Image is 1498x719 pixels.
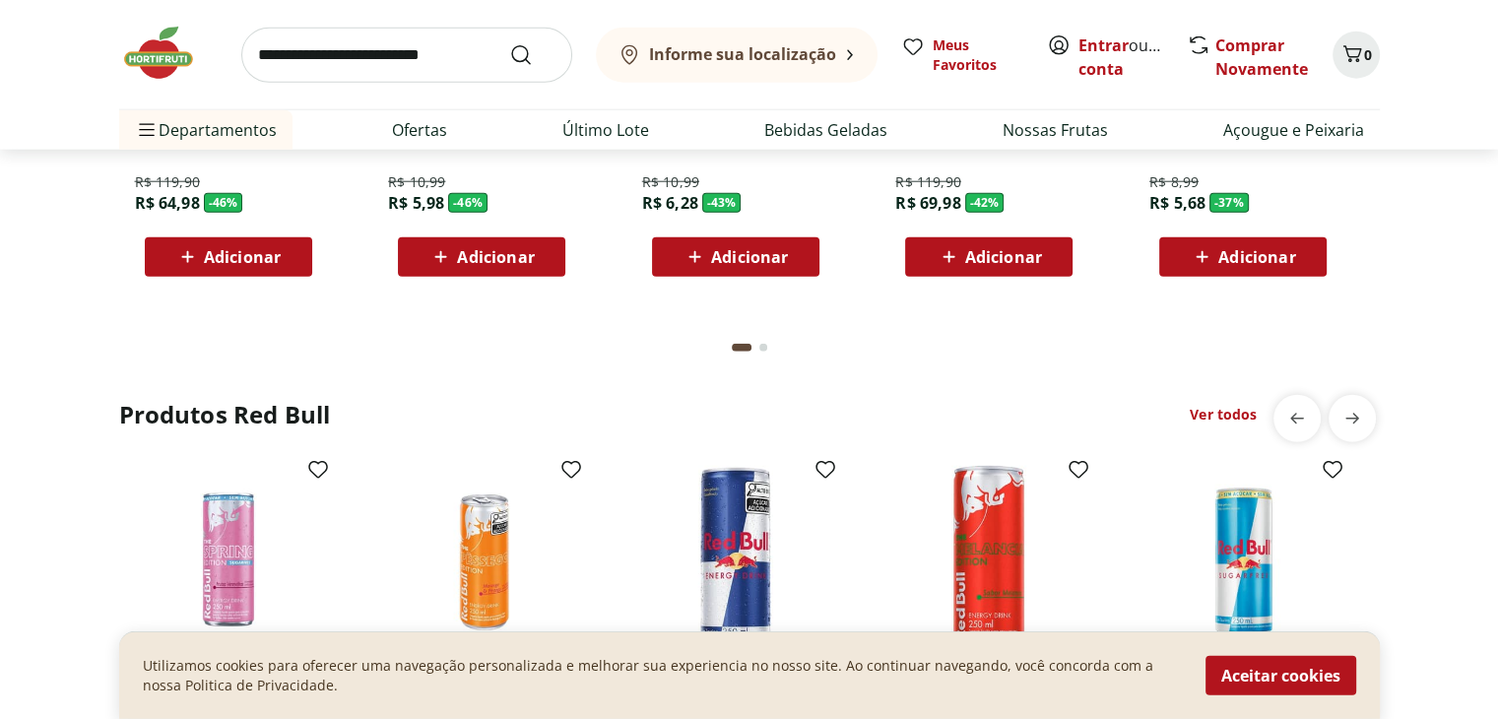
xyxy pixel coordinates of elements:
[642,172,699,192] span: R$ 10,99
[392,118,447,142] a: Ofertas
[1329,395,1376,442] button: next
[241,28,572,83] input: search
[1190,405,1257,425] a: Ver todos
[901,35,1023,75] a: Meus Favoritos
[764,118,887,142] a: Bebidas Geladas
[1215,34,1308,80] a: Comprar Novamente
[1273,395,1321,442] button: previous
[388,192,444,214] span: R$ 5,98
[388,466,575,653] img: Energético Morango e Pêssego Red Bull 250ml
[965,249,1042,265] span: Adicionar
[755,324,771,371] button: Go to page 2 from fs-carousel
[1205,656,1356,695] button: Aceitar cookies
[596,28,878,83] button: Informe sua localização
[1078,33,1166,81] span: ou
[702,193,742,213] span: - 43 %
[388,172,445,192] span: R$ 10,99
[933,35,1023,75] span: Meus Favoritos
[145,237,312,277] button: Adicionar
[135,106,159,154] button: Menu
[1003,118,1108,142] a: Nossas Frutas
[1209,193,1249,213] span: - 37 %
[895,172,960,192] span: R$ 119,90
[652,237,819,277] button: Adicionar
[135,466,322,653] img: Energético Frutas Vermelhas Sugarfree Red Bull 250ml
[1159,237,1327,277] button: Adicionar
[398,237,565,277] button: Adicionar
[895,466,1082,653] img: Red Bull melancia 250ml gelado
[895,192,960,214] span: R$ 69,98
[457,249,534,265] span: Adicionar
[1364,45,1372,64] span: 0
[1223,118,1364,142] a: Açougue e Peixaria
[1333,32,1380,79] button: Carrinho
[1078,34,1187,80] a: Criar conta
[711,249,788,265] span: Adicionar
[649,43,836,65] b: Informe sua localização
[1078,34,1129,56] a: Entrar
[1149,466,1336,653] img: Energético sem açúcar Red Bull 250ml gelado
[135,192,200,214] span: R$ 64,98
[119,399,331,430] h2: Produtos Red Bull
[1218,249,1295,265] span: Adicionar
[509,43,556,67] button: Submit Search
[448,193,488,213] span: - 46 %
[1149,192,1205,214] span: R$ 5,68
[562,118,649,142] a: Último Lote
[905,237,1073,277] button: Adicionar
[642,466,829,653] img: Energético Red bull 250ml gelado
[1149,172,1199,192] span: R$ 8,99
[135,106,277,154] span: Departamentos
[728,324,755,371] button: Current page from fs-carousel
[119,24,218,83] img: Hortifruti
[143,656,1182,695] p: Utilizamos cookies para oferecer uma navegação personalizada e melhorar sua experiencia no nosso ...
[135,172,200,192] span: R$ 119,90
[965,193,1005,213] span: - 42 %
[642,192,698,214] span: R$ 6,28
[204,249,281,265] span: Adicionar
[204,193,243,213] span: - 46 %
